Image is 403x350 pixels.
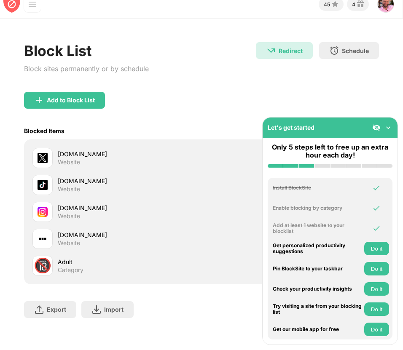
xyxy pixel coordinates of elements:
[364,262,389,275] button: Do it
[273,222,362,235] div: Add at least 1 website to your blocklist
[342,47,369,54] div: Schedule
[58,266,83,274] div: Category
[38,207,48,217] img: favicons
[384,123,392,132] img: omni-setup-toggle.svg
[364,302,389,316] button: Do it
[372,123,381,132] img: eye-not-visible.svg
[47,306,66,313] div: Export
[352,1,355,8] div: 4
[58,185,80,193] div: Website
[273,205,362,211] div: Enable blocking by category
[24,42,149,59] div: Block List
[364,242,389,255] button: Do it
[38,180,48,190] img: favicons
[34,257,51,274] div: 🔞
[38,234,48,244] img: favicons
[24,63,149,75] div: Block sites permanently or by schedule
[58,203,201,212] div: [DOMAIN_NAME]
[273,286,362,292] div: Check your productivity insights
[364,323,389,336] button: Do it
[47,97,95,104] div: Add to Block List
[104,306,124,313] div: Import
[279,47,303,54] div: Redirect
[58,150,201,158] div: [DOMAIN_NAME]
[58,257,201,266] div: Adult
[58,230,201,239] div: [DOMAIN_NAME]
[273,303,362,315] div: Try visiting a site from your blocking list
[372,224,381,232] img: omni-check.svg
[273,266,362,272] div: Pin BlockSite to your taskbar
[268,143,392,159] div: Only 5 steps left to free up an extra hour each day!
[372,204,381,212] img: omni-check.svg
[324,1,330,8] div: 45
[38,153,48,163] img: favicons
[58,239,80,247] div: Website
[273,243,362,255] div: Get personalized productivity suggestions
[364,282,389,296] button: Do it
[58,212,80,220] div: Website
[273,326,362,332] div: Get our mobile app for free
[273,185,362,191] div: Install BlockSite
[372,184,381,192] img: omni-check.svg
[24,127,64,134] div: Blocked Items
[268,124,314,131] div: Let's get started
[58,158,80,166] div: Website
[58,176,201,185] div: [DOMAIN_NAME]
